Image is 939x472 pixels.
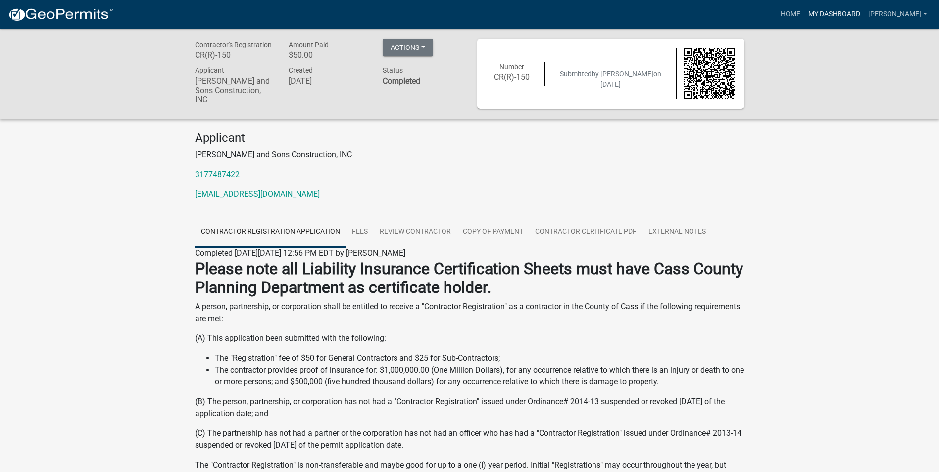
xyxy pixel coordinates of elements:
[383,66,403,74] span: Status
[195,427,744,451] p: (C) The partnership has not had a partner or the corporation has not had an officer who has had a...
[195,332,744,344] p: (A) This application been submitted with the following:
[560,70,661,88] span: Submitted on [DATE]
[195,66,224,74] span: Applicant
[215,352,744,364] li: The "Registration" fee of $50 for General Contractors and $25 for Sub-Contractors;
[195,248,405,258] span: Completed [DATE][DATE] 12:56 PM EDT by [PERSON_NAME]
[383,76,420,86] strong: Completed
[195,50,274,60] h6: CR(R)-150
[289,50,368,60] h6: $50.00
[487,72,538,82] h6: CR(R)-150
[804,5,864,24] a: My Dashboard
[195,189,320,199] a: [EMAIL_ADDRESS][DOMAIN_NAME]
[374,216,457,248] a: Review Contractor
[195,259,743,297] strong: Please note all Liability Insurance Certification Sheets must have Cass County Planning Departmen...
[195,131,744,145] h4: Applicant
[642,216,712,248] a: External Notes
[195,76,274,105] h6: [PERSON_NAME] and Sons Construction, INC
[195,216,346,248] a: Contractor Registration Application
[864,5,931,24] a: [PERSON_NAME]
[195,396,744,420] p: (B) The person, partnership, or corporation has not had a "Contractor Registration" issued under ...
[383,39,433,56] button: Actions
[346,216,374,248] a: Fees
[215,364,744,388] li: The contractor provides proof of insurance for: $1,000,000.00 (One Million Dollars), for any occu...
[195,149,744,161] p: [PERSON_NAME] and Sons Construction, INC
[195,170,240,179] a: 3177487422
[499,63,524,71] span: Number
[289,41,329,48] span: Amount Paid
[195,301,744,325] p: A person, partnership, or corporation shall be entitled to receive a "Contractor Registration" as...
[777,5,804,24] a: Home
[195,41,272,48] span: Contractor's Registration
[289,66,313,74] span: Created
[684,48,735,99] img: QR code
[289,76,368,86] h6: [DATE]
[592,70,653,78] span: by [PERSON_NAME]
[529,216,642,248] a: Contractor Certificate PDF
[457,216,529,248] a: Copy of Payment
